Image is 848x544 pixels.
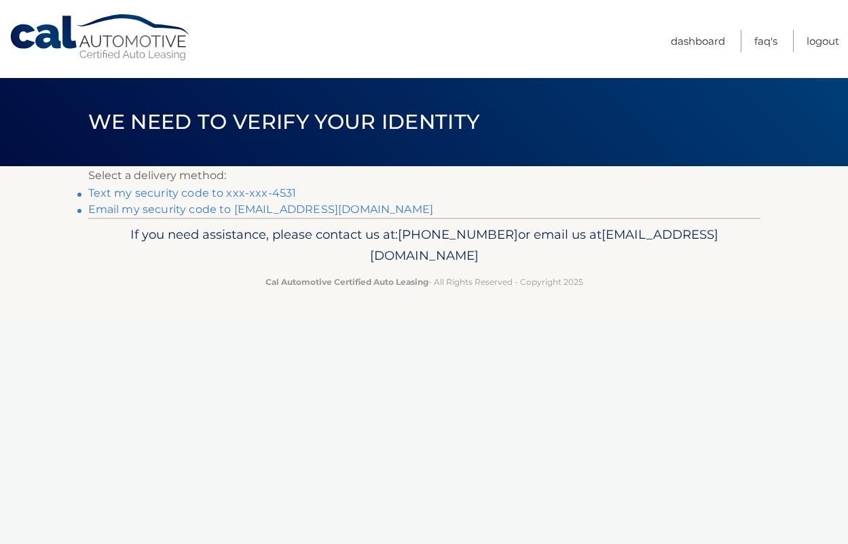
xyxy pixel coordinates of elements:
p: Select a delivery method: [88,166,760,185]
a: FAQ's [754,30,777,52]
a: Text my security code to xxx-xxx-4531 [88,187,297,199]
a: Email my security code to [EMAIL_ADDRESS][DOMAIN_NAME] [88,203,434,216]
p: - All Rights Reserved - Copyright 2025 [97,275,752,289]
a: Dashboard [671,30,725,52]
a: Cal Automotive [9,14,192,62]
span: We need to verify your identity [88,109,480,134]
p: If you need assistance, please contact us at: or email us at [97,224,752,267]
strong: Cal Automotive Certified Auto Leasing [265,277,428,287]
a: Logout [807,30,839,52]
span: [PHONE_NUMBER] [398,227,518,242]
